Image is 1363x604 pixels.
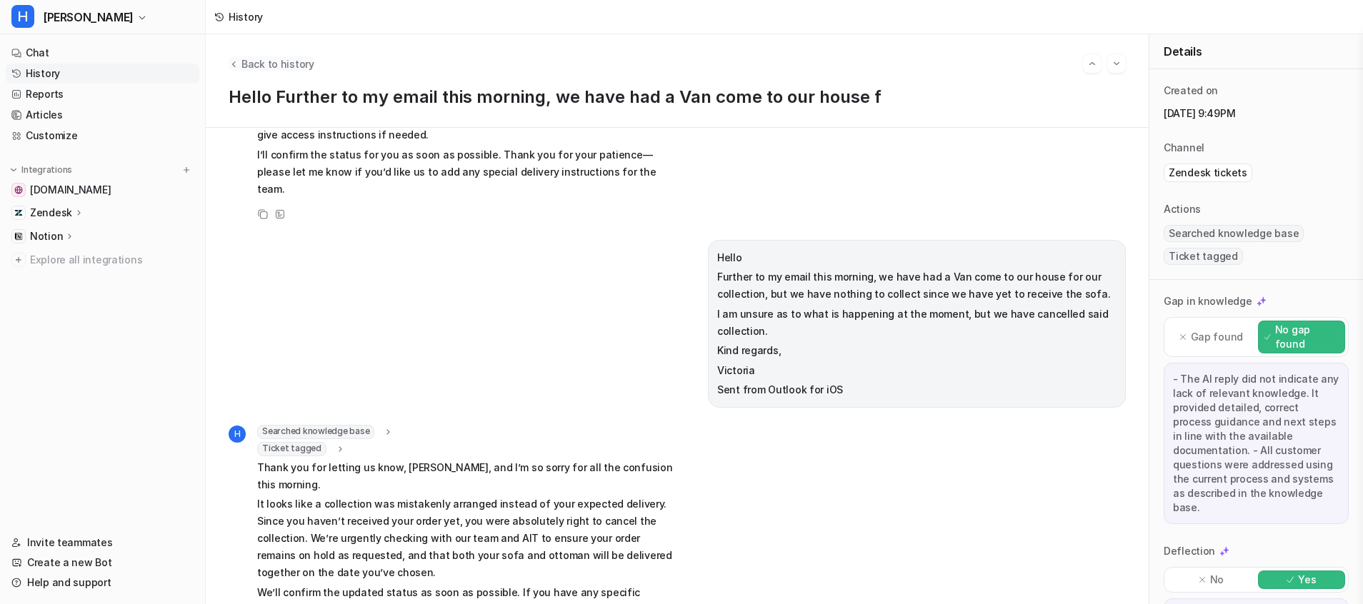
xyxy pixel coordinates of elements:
p: Created on [1164,84,1218,98]
a: Chat [6,43,199,63]
p: Zendesk tickets [1169,166,1247,180]
button: Go to previous session [1083,54,1102,73]
p: Deflection [1164,544,1215,558]
p: Yes [1298,573,1316,587]
span: Searched knowledge base [1164,225,1304,242]
span: Searched knowledge base [257,425,374,439]
p: Actions [1164,202,1201,216]
span: H [229,426,246,443]
img: Next session [1112,57,1122,70]
p: Thank you for letting us know, [PERSON_NAME], and I’m so sorry for all the confusion this morning. [257,459,675,493]
p: No gap found [1275,323,1339,351]
p: Victoria [717,362,1117,379]
p: Further to my email this morning, we have had a Van come to our house for our collection, but we ... [717,268,1117,303]
a: Articles [6,105,199,125]
span: Ticket tagged [257,442,326,456]
img: Notion [14,232,23,241]
p: I’ll confirm the status for you as soon as possible. Thank you for your patience—please let me kn... [257,146,675,198]
p: Hello [717,249,1117,266]
p: Hello Further to my email this morning, we have had a Van come to our house f [229,87,1126,107]
p: Sent from Outlook for iOS [717,381,1117,398]
p: Gap in knowledge [1164,294,1252,308]
span: [PERSON_NAME] [43,7,134,27]
p: Channel [1164,141,1204,155]
p: Integrations [21,164,72,176]
p: Gap found [1191,330,1243,344]
p: [DATE] 9:49PM [1164,106,1349,121]
div: - The AI reply did not indicate any lack of relevant knowledge. It provided detailed, correct pro... [1164,363,1349,524]
img: expand menu [9,165,19,175]
a: Create a new Bot [6,553,199,573]
p: I am unsure as to what is happening at the moment, but we have cancelled said collection. [717,306,1117,340]
span: [DOMAIN_NAME] [30,183,111,197]
a: History [6,64,199,84]
span: H [11,5,34,28]
button: Go to next session [1107,54,1126,73]
button: Back to history [229,56,314,71]
span: Back to history [241,56,314,71]
a: Explore all integrations [6,250,199,270]
a: swyfthome.com[DOMAIN_NAME] [6,180,199,200]
p: No [1210,573,1224,587]
p: Notion [30,229,63,243]
div: History [229,9,263,24]
a: Customize [6,126,199,146]
img: explore all integrations [11,253,26,267]
img: Zendesk [14,208,23,217]
p: It looks like a collection was mistakenly arranged instead of your expected delivery. Since you h... [257,495,675,581]
img: menu_add.svg [181,165,191,175]
span: Ticket tagged [1164,248,1243,265]
p: Zendesk [30,206,72,220]
img: Previous session [1087,57,1097,70]
span: Explore all integrations [30,248,194,271]
div: Details [1149,34,1363,69]
button: Integrations [6,163,76,177]
a: Help and support [6,573,199,593]
img: swyfthome.com [14,186,23,194]
a: Invite teammates [6,533,199,553]
a: Reports [6,84,199,104]
p: Kind regards, [717,342,1117,359]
